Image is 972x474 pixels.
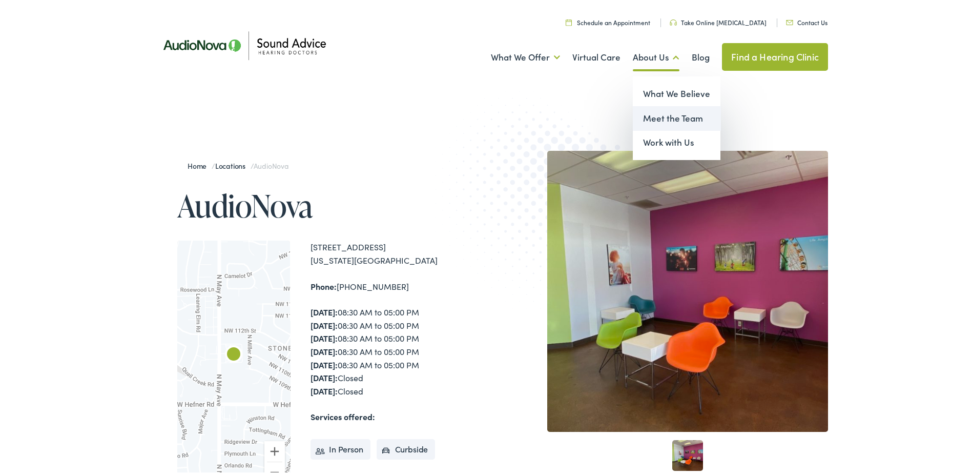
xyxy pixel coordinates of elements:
strong: Phone: [311,279,337,290]
a: Home [188,159,212,169]
strong: [DATE]: [311,383,338,394]
div: 08:30 AM to 05:00 PM 08:30 AM to 05:00 PM 08:30 AM to 05:00 PM 08:30 AM to 05:00 PM 08:30 AM to 0... [311,304,490,396]
strong: [DATE]: [311,370,338,381]
strong: [DATE]: [311,318,338,329]
div: AudioNova [221,341,246,366]
a: Find a Hearing Clinic [722,41,828,69]
a: Meet the Team [633,104,720,129]
div: [PHONE_NUMBER] [311,278,490,291]
a: What We Offer [491,36,560,74]
a: Contact Us [786,16,828,25]
img: Headphone icon in a unique green color, suggesting audio-related services or features. [670,17,677,24]
a: About Us [633,36,679,74]
button: Zoom in [264,439,285,460]
span: / / [188,159,288,169]
a: Schedule an Appointment [566,16,650,25]
strong: [DATE]: [311,330,338,342]
strong: [DATE]: [311,304,338,315]
a: 1 [672,438,703,469]
a: Locations [215,159,251,169]
a: Work with Us [633,128,720,153]
h1: AudioNova [177,187,490,221]
strong: Services offered: [311,409,375,420]
a: What We Believe [633,80,720,104]
img: Icon representing mail communication in a unique green color, indicative of contact or communicat... [786,18,793,23]
div: [STREET_ADDRESS] [US_STATE][GEOGRAPHIC_DATA] [311,239,490,265]
li: In Person [311,437,370,458]
span: AudioNova [254,159,288,169]
strong: [DATE]: [311,344,338,355]
strong: [DATE]: [311,357,338,368]
a: Blog [692,36,710,74]
li: Curbside [377,437,436,458]
img: Calendar icon in a unique green color, symbolizing scheduling or date-related features. [566,17,572,24]
a: Take Online [MEDICAL_DATA] [670,16,767,25]
a: Virtual Care [572,36,621,74]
